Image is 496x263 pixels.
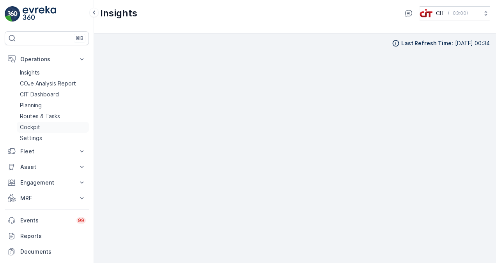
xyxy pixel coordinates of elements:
[17,111,89,122] a: Routes & Tasks
[5,228,89,244] a: Reports
[17,89,89,100] a: CIT Dashboard
[5,213,89,228] a: Events99
[20,163,73,171] p: Asset
[5,190,89,206] button: MRF
[100,7,137,20] p: Insights
[20,80,76,87] p: CO₂e Analysis Report
[78,217,84,224] p: 99
[20,69,40,76] p: Insights
[20,147,73,155] p: Fleet
[20,232,86,240] p: Reports
[5,52,89,67] button: Operations
[20,248,86,256] p: Documents
[436,9,445,17] p: CIT
[23,6,56,22] img: logo_light-DOdMpM7g.png
[20,123,40,131] p: Cockpit
[17,67,89,78] a: Insights
[20,134,42,142] p: Settings
[20,217,72,224] p: Events
[20,91,59,98] p: CIT Dashboard
[448,10,468,16] p: ( +03:00 )
[455,39,490,47] p: [DATE] 00:34
[17,133,89,144] a: Settings
[5,244,89,259] a: Documents
[76,35,83,41] p: ⌘B
[20,194,73,202] p: MRF
[5,175,89,190] button: Engagement
[17,78,89,89] a: CO₂e Analysis Report
[401,39,453,47] p: Last Refresh Time :
[17,100,89,111] a: Planning
[20,112,60,120] p: Routes & Tasks
[420,9,433,18] img: cit-logo_pOk6rL0.png
[5,144,89,159] button: Fleet
[420,6,490,20] button: CIT(+03:00)
[17,122,89,133] a: Cockpit
[5,159,89,175] button: Asset
[5,6,20,22] img: logo
[20,179,73,187] p: Engagement
[20,55,73,63] p: Operations
[20,101,42,109] p: Planning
